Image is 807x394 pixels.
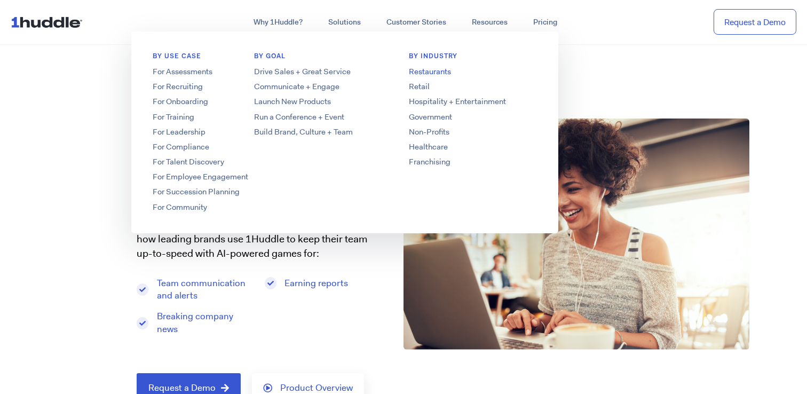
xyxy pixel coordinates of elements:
[154,310,254,336] span: Breaking company news
[387,66,558,77] a: Restaurants
[131,156,302,168] a: For Talent Discovery
[387,52,558,66] h6: By Industry
[131,171,302,183] a: For Employee Engagement
[520,13,570,32] a: Pricing
[131,81,302,92] a: For Recruiting
[241,13,315,32] a: Why 1Huddle?
[387,81,558,92] a: Retail
[459,13,520,32] a: Resources
[233,81,403,92] a: Communicate + Engage
[233,66,403,77] a: Drive Sales + Great Service
[387,141,558,153] a: Healthcare
[131,52,302,66] h6: BY USE CASE
[315,13,374,32] a: Solutions
[233,112,403,123] a: Run a Conference + Event
[233,52,403,66] h6: BY GOAL
[714,9,796,35] a: Request a Demo
[154,277,254,303] span: Team communication and alerts
[11,12,87,32] img: ...
[131,127,302,138] a: For Leadership
[387,127,558,138] a: Non-Profits
[131,186,302,198] a: For Succession Planning
[387,156,558,168] a: Franchising
[282,277,348,290] span: Earning reports
[131,141,302,153] a: For Compliance
[233,127,403,138] a: Build Brand, Culture + Team
[131,202,302,213] a: For Community
[233,96,403,107] a: Launch New Products
[280,383,353,393] span: Product Overview
[387,96,558,107] a: Hospitality + Entertainment
[387,112,558,123] a: Government
[131,96,302,107] a: For Onboarding
[148,383,216,393] span: Request a Demo
[131,66,302,77] a: For Assessments
[374,13,459,32] a: Customer Stories
[131,112,302,123] a: For Training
